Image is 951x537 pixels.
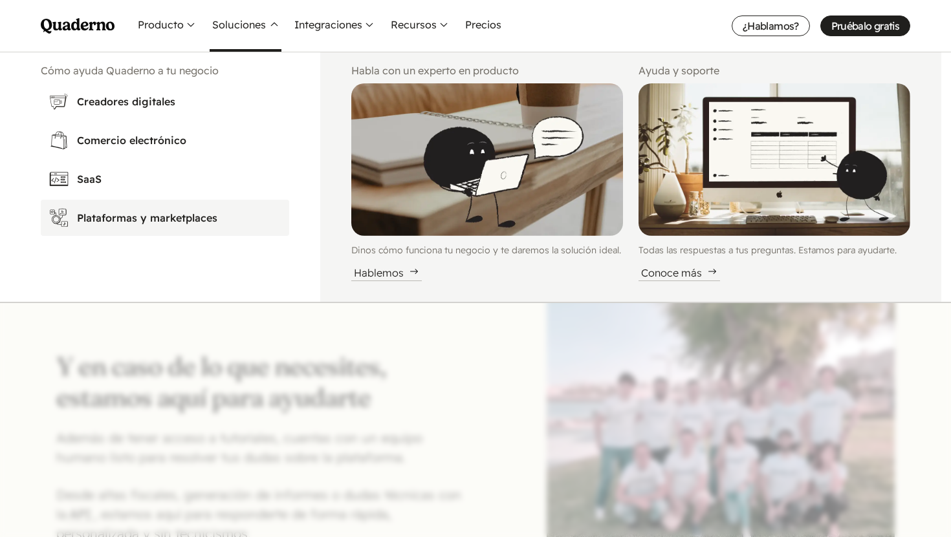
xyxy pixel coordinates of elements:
[351,265,422,281] div: Hablemos
[732,16,810,36] a: ¿Hablamos?
[41,63,289,78] h2: Cómo ayuda Quaderno a tu negocio
[77,210,281,226] h3: Plataformas y marketplaces
[639,83,910,236] img: Illustration of Qoodle displaying an interface on a computer
[41,122,289,158] a: Comercio electrónico
[77,132,281,148] h3: Comercio electrónico
[351,63,623,78] h2: Habla con un experto en producto
[351,244,623,257] p: Dinos cómo funciona tu negocio y te daremos la solución ideal.
[820,16,910,36] a: Pruébalo gratis
[639,244,910,257] p: Todas las respuestas a tus preguntas. Estamos para ayudarte.
[77,173,102,185] abbr: Software as a Service
[77,94,281,109] h3: Creadores digitales
[639,265,720,281] div: Conoce más
[41,200,289,236] a: Plataformas y marketplaces
[351,83,623,281] a: Illustration of Qoodle reading from a laptopDinos cómo funciona tu negocio y te daremos la soluci...
[639,63,910,78] h2: Ayuda y soporte
[639,83,910,281] a: Illustration of Qoodle displaying an interface on a computerTodas las respuestas a tus preguntas....
[41,161,289,197] a: SaaS
[351,83,623,236] img: Illustration of Qoodle reading from a laptop
[41,83,289,120] a: Creadores digitales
